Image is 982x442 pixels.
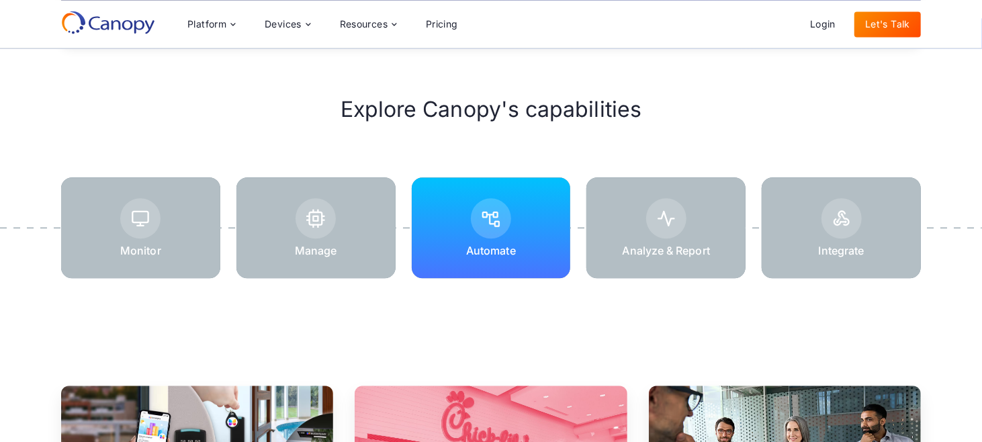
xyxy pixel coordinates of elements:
[61,177,220,278] a: Monitor
[254,11,321,38] div: Devices
[61,95,921,124] h2: Explore Canopy's capabilities
[187,19,226,29] div: Platform
[412,177,571,278] a: Automate
[415,11,469,37] a: Pricing
[236,177,396,278] a: Manage
[586,177,746,278] a: Analyze & Report
[295,244,337,257] p: Manage
[329,11,407,38] div: Resources
[120,244,161,257] p: Monitor
[623,244,710,257] p: Analyze & Report
[466,244,516,257] p: Automate
[340,19,388,29] div: Resources
[177,11,246,38] div: Platform
[265,19,302,29] div: Devices
[819,244,864,257] p: Integrate
[762,177,921,278] a: Integrate
[854,11,921,37] a: Let's Talk
[799,11,846,37] a: Login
